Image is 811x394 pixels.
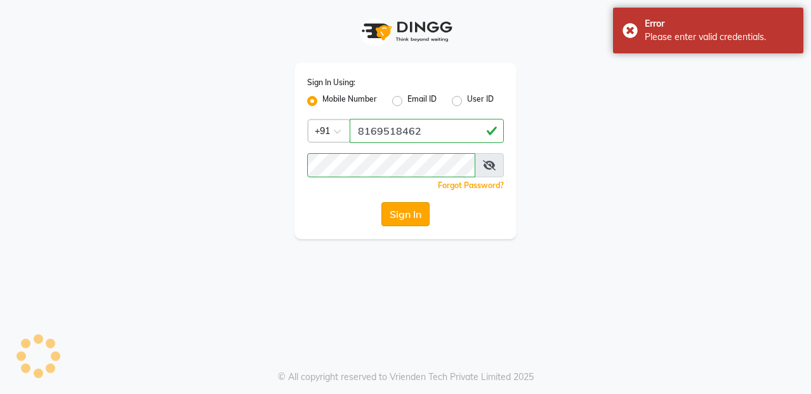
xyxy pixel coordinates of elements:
[350,119,504,143] input: Username
[307,153,475,177] input: Username
[355,13,456,50] img: logo1.svg
[407,93,437,109] label: Email ID
[645,31,794,44] div: Please enter valid credentials.
[645,17,794,31] div: Error
[307,77,355,88] label: Sign In Using:
[322,93,377,109] label: Mobile Number
[381,202,430,226] button: Sign In
[467,93,494,109] label: User ID
[438,180,504,190] a: Forgot Password?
